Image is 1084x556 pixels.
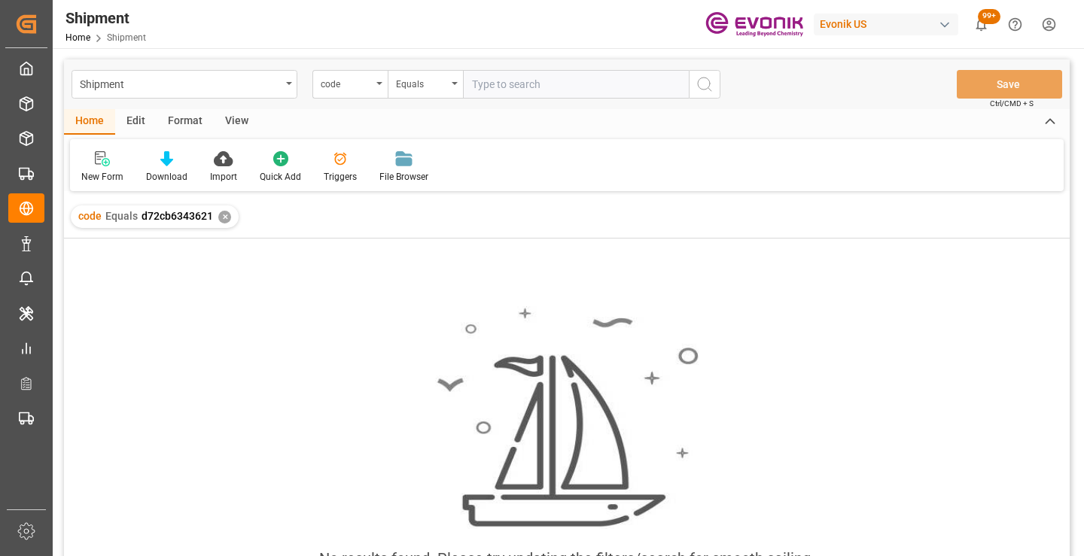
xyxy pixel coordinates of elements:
[142,210,213,222] span: d72cb6343621
[72,70,297,99] button: open menu
[146,170,187,184] div: Download
[312,70,388,99] button: open menu
[705,11,803,38] img: Evonik-brand-mark-Deep-Purple-RGB.jpeg_1700498283.jpeg
[260,170,301,184] div: Quick Add
[218,211,231,223] div: ✕
[379,170,428,184] div: File Browser
[435,306,699,529] img: smooth_sailing.jpeg
[324,170,357,184] div: Triggers
[81,170,123,184] div: New Form
[210,170,237,184] div: Import
[65,32,90,43] a: Home
[689,70,720,99] button: search button
[78,210,102,222] span: code
[105,210,138,222] span: Equals
[64,109,115,135] div: Home
[990,98,1034,109] span: Ctrl/CMD + S
[157,109,214,135] div: Format
[321,74,372,91] div: code
[214,109,260,135] div: View
[463,70,689,99] input: Type to search
[957,70,1062,99] button: Save
[65,7,146,29] div: Shipment
[115,109,157,135] div: Edit
[80,74,281,93] div: Shipment
[388,70,463,99] button: open menu
[396,74,447,91] div: Equals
